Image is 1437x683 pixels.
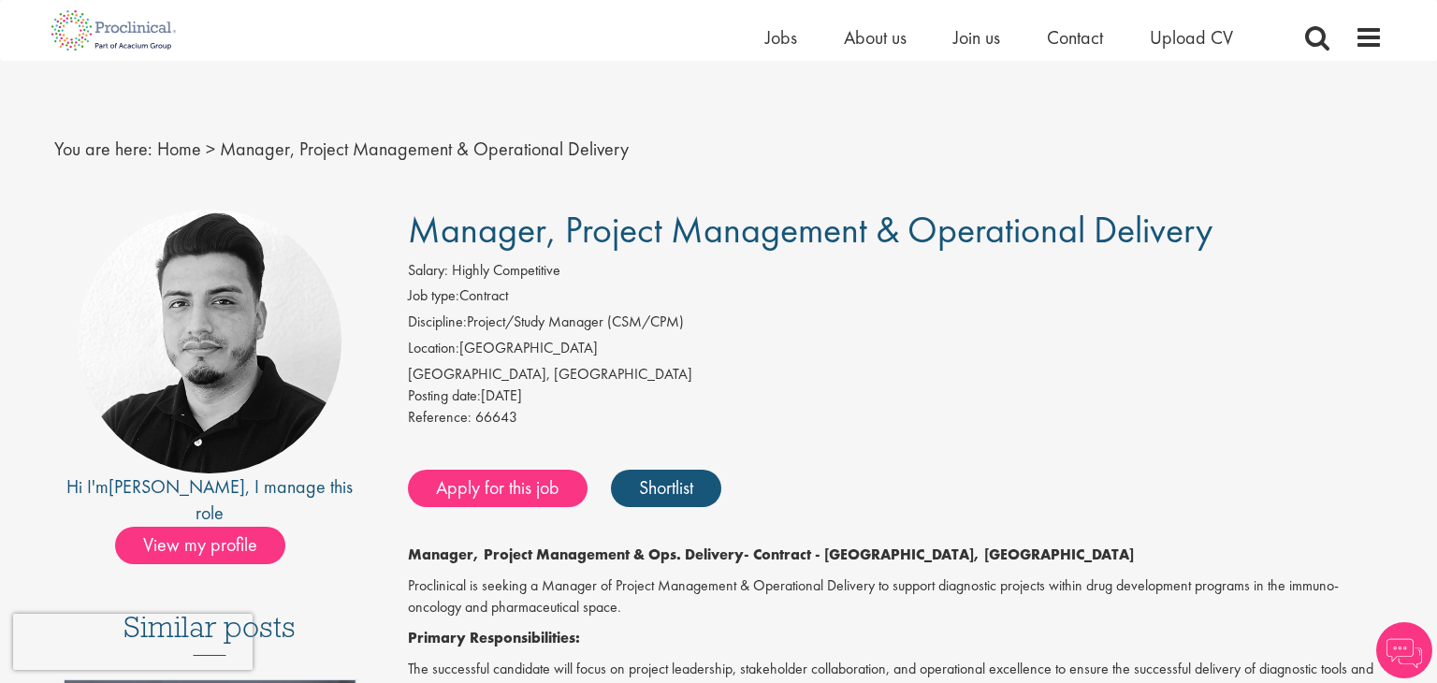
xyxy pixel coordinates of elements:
[408,628,580,647] strong: Primary Responsibilities:
[123,611,296,656] h3: Similar posts
[1376,622,1432,678] img: Chatbot
[408,206,1212,254] span: Manager, Project Management & Operational Delivery
[452,260,560,280] span: Highly Competitive
[408,407,472,429] label: Reference:
[1047,25,1103,50] a: Contact
[54,473,366,527] div: Hi I'm , I manage this role
[78,210,341,473] img: imeage of recruiter Anderson Maldonado
[115,527,285,564] span: View my profile
[408,260,448,282] label: Salary:
[953,25,1000,50] a: Join us
[109,474,245,499] a: [PERSON_NAME]
[408,385,481,405] span: Posting date:
[408,338,459,359] label: Location:
[220,137,629,161] span: Manager, Project Management & Operational Delivery
[408,312,1384,338] li: Project/Study Manager (CSM/CPM)
[744,545,1134,564] strong: - Contract - [GEOGRAPHIC_DATA], [GEOGRAPHIC_DATA]
[206,137,215,161] span: >
[408,575,1384,618] p: Proclinical is seeking a Manager of Project Management & Operational Delivery to support diagnost...
[408,470,588,507] a: Apply for this job
[408,338,1384,364] li: [GEOGRAPHIC_DATA]
[611,470,721,507] a: Shortlist
[157,137,201,161] a: breadcrumb link
[115,530,304,555] a: View my profile
[408,364,1384,385] div: [GEOGRAPHIC_DATA], [GEOGRAPHIC_DATA]
[54,137,152,161] span: You are here:
[13,614,253,670] iframe: reCAPTCHA
[765,25,797,50] a: Jobs
[408,385,1384,407] div: [DATE]
[408,312,467,333] label: Discipline:
[475,407,517,427] span: 66643
[1150,25,1233,50] a: Upload CV
[408,285,1384,312] li: Contract
[408,545,744,564] strong: Manager, Project Management & Ops. Delivery
[844,25,907,50] a: About us
[408,285,459,307] label: Job type:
